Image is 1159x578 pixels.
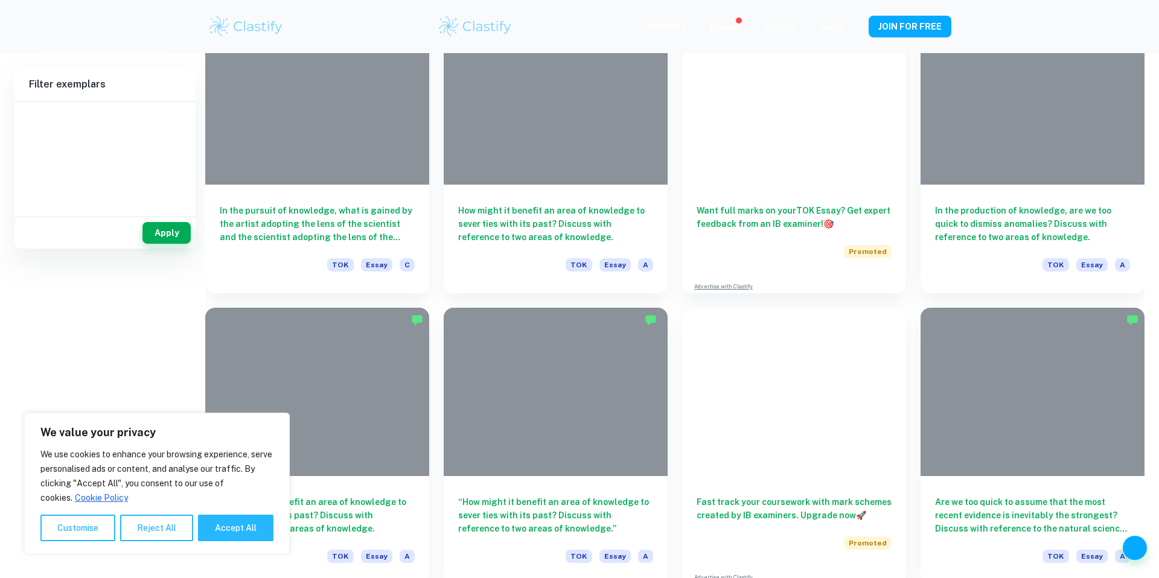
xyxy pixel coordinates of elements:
[697,204,892,230] h6: Want full marks on your TOK Essay ? Get expert feedback from an IB examiner!
[327,258,354,272] span: TOK
[935,495,1130,535] h6: Are we too quick to assume that the most recent evidence is inevitably the strongest? Discuss wit...
[642,19,686,33] p: Exemplars
[40,447,273,505] p: We use cookies to enhance your browsing experience, serve personalised ads or content, and analys...
[856,510,866,520] span: 🚀
[400,258,415,272] span: C
[599,550,631,563] span: Essay
[645,314,657,326] img: Marked
[220,495,415,535] h6: How might it benefit an area of knowledge to sever ties with its past? Discuss with reference to ...
[823,219,834,229] span: 🎯
[361,258,392,272] span: Essay
[361,550,392,563] span: Essay
[437,14,514,39] img: Clastify logo
[869,16,951,37] button: JOIN FOR FREE
[763,22,797,31] a: Schools
[921,17,1145,293] a: In the production of knowledge, are we too quick to dismiss anomalies? Discuss with reference to ...
[694,282,753,291] a: Advertise with Clastify
[120,515,193,541] button: Reject All
[198,515,273,541] button: Accept All
[220,204,415,244] h6: In the pursuit of knowledge, what is gained by the artist adopting the lens of the scientist and ...
[710,21,739,34] p: Review
[682,17,906,273] a: Want full marks on yourTOK Essay? Get expert feedback from an IB examiner!Promoted
[1042,550,1069,563] span: TOK
[1115,550,1130,563] span: A
[1115,258,1130,272] span: A
[444,17,668,293] a: How might it benefit an area of knowledge to sever ties with its past? Discuss with reference to ...
[697,495,892,522] h6: Fast track your coursework with mark schemes created by IB examiners. Upgrade now
[327,550,354,563] span: TOK
[844,245,892,258] span: Promoted
[400,550,415,563] span: A
[205,17,429,293] a: In the pursuit of knowledge, what is gained by the artist adopting the lens of the scientist and ...
[208,14,284,39] img: Clastify logo
[1076,258,1108,272] span: Essay
[40,425,273,440] p: We value your privacy
[1123,536,1147,560] button: Help and Feedback
[411,314,423,326] img: Marked
[1126,314,1138,326] img: Marked
[40,515,115,541] button: Customise
[74,492,129,503] a: Cookie Policy
[1042,258,1069,272] span: TOK
[24,413,290,554] div: We value your privacy
[638,550,653,563] span: A
[142,222,191,244] button: Apply
[458,495,653,535] h6: “How might it benefit an area of knowledge to sever ties with its past? Discuss with reference to...
[844,536,892,550] span: Promoted
[458,204,653,244] h6: How might it benefit an area of knowledge to sever ties with its past? Discuss with reference to ...
[821,22,845,31] a: Login
[566,550,592,563] span: TOK
[638,258,653,272] span: A
[599,258,631,272] span: Essay
[14,68,196,101] h6: Filter exemplars
[1076,550,1108,563] span: Essay
[566,258,592,272] span: TOK
[935,204,1130,244] h6: In the production of knowledge, are we too quick to dismiss anomalies? Discuss with reference to ...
